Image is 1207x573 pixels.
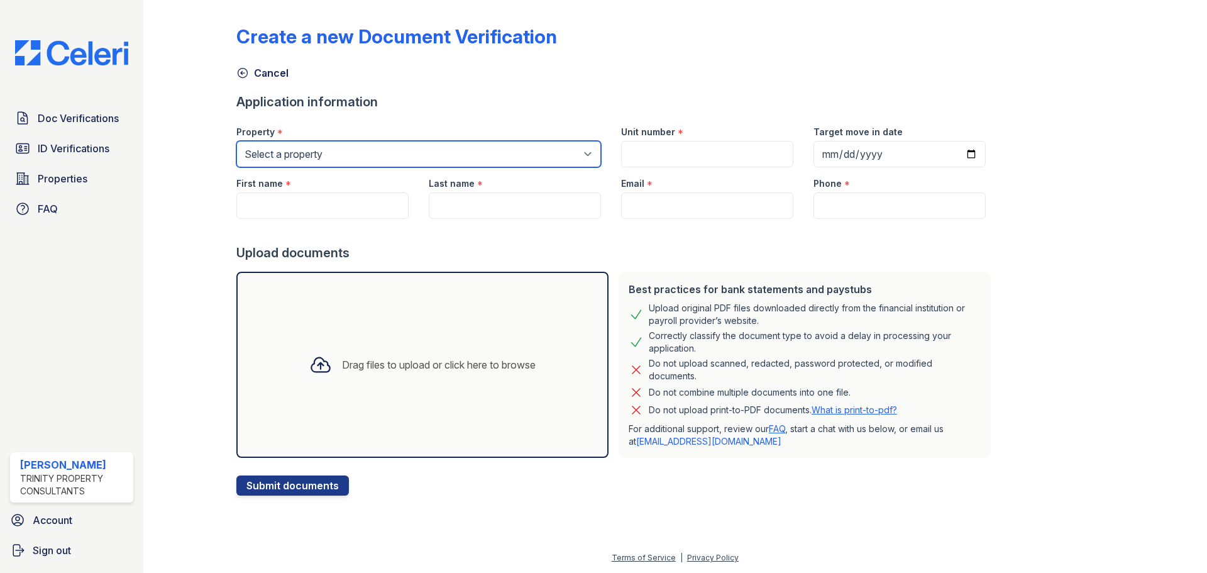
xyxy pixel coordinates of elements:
div: [PERSON_NAME] [20,457,128,472]
label: Property [236,126,275,138]
a: FAQ [769,423,785,434]
a: Account [5,508,138,533]
div: Application information [236,93,996,111]
div: Upload documents [236,244,996,262]
a: ID Verifications [10,136,133,161]
div: | [680,553,683,562]
label: Phone [813,177,842,190]
span: ID Verifications [38,141,109,156]
span: Properties [38,171,87,186]
a: Cancel [236,65,289,81]
a: [EMAIL_ADDRESS][DOMAIN_NAME] [636,436,781,447]
span: Account [33,513,72,528]
label: Last name [429,177,475,190]
label: Unit number [621,126,675,138]
div: Correctly classify the document type to avoid a delay in processing your application. [649,330,981,355]
div: Upload original PDF files downloaded directly from the financial institution or payroll provider’... [649,302,981,327]
div: Create a new Document Verification [236,25,557,48]
span: FAQ [38,201,58,216]
div: Trinity Property Consultants [20,472,128,498]
a: Properties [10,166,133,191]
div: Do not upload scanned, redacted, password protected, or modified documents. [649,357,981,382]
label: Email [621,177,644,190]
span: Sign out [33,543,71,558]
div: Best practices for bank statements and paystubs [629,282,981,297]
img: CE_Logo_Blue-a8612792a0a2168367f1c8372b55b34899dd931a85d93a1a3d3e32e68fde9ad4.png [5,40,138,65]
a: What is print-to-pdf? [812,404,897,415]
a: FAQ [10,196,133,221]
a: Doc Verifications [10,106,133,131]
a: Terms of Service [612,553,676,562]
label: First name [236,177,283,190]
button: Submit documents [236,476,349,496]
div: Do not combine multiple documents into one file. [649,385,851,400]
p: For additional support, review our , start a chat with us below, or email us at [629,423,981,448]
a: Sign out [5,538,138,563]
a: Privacy Policy [687,553,739,562]
p: Do not upload print-to-PDF documents. [649,404,897,416]
span: Doc Verifications [38,111,119,126]
div: Drag files to upload or click here to browse [342,357,536,372]
label: Target move in date [813,126,903,138]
